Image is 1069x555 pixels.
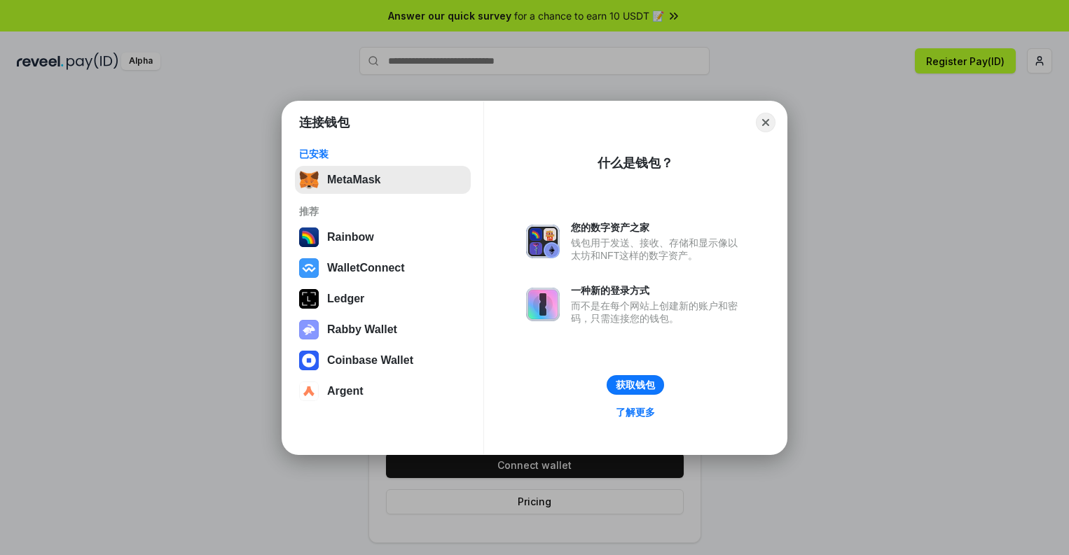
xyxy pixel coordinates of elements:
div: 什么是钱包？ [598,155,673,171]
button: MetaMask [295,166,471,194]
img: svg+xml,%3Csvg%20xmlns%3D%22http%3A%2F%2Fwww.w3.org%2F2000%2Fsvg%22%20fill%3D%22none%22%20viewBox... [299,320,319,339]
img: svg+xml,%3Csvg%20width%3D%2228%22%20height%3D%2228%22%20viewBox%3D%220%200%2028%2028%22%20fill%3D... [299,351,319,370]
button: Argent [295,377,471,405]
div: MetaMask [327,174,380,186]
img: svg+xml,%3Csvg%20xmlns%3D%22http%3A%2F%2Fwww.w3.org%2F2000%2Fsvg%22%20width%3D%2228%22%20height%3... [299,289,319,309]
button: Rabby Wallet [295,316,471,344]
div: Rainbow [327,231,374,244]
div: Ledger [327,293,364,305]
img: svg+xml,%3Csvg%20width%3D%2228%22%20height%3D%2228%22%20viewBox%3D%220%200%2028%2028%22%20fill%3D... [299,258,319,278]
h1: 连接钱包 [299,114,350,131]
div: 而不是在每个网站上创建新的账户和密码，只需连接您的钱包。 [571,300,745,325]
div: 一种新的登录方式 [571,284,745,297]
div: 了解更多 [616,406,655,419]
div: Rabby Wallet [327,323,397,336]
img: svg+xml,%3Csvg%20width%3D%2228%22%20height%3D%2228%22%20viewBox%3D%220%200%2028%2028%22%20fill%3D... [299,381,319,401]
img: svg+xml,%3Csvg%20xmlns%3D%22http%3A%2F%2Fwww.w3.org%2F2000%2Fsvg%22%20fill%3D%22none%22%20viewBox... [526,288,560,321]
div: 钱包用于发送、接收、存储和显示像以太坊和NFT这样的数字资产。 [571,237,745,262]
button: Close [756,113,775,132]
button: Ledger [295,285,471,313]
button: Rainbow [295,223,471,251]
div: Argent [327,385,364,398]
img: svg+xml,%3Csvg%20width%3D%22120%22%20height%3D%22120%22%20viewBox%3D%220%200%20120%20120%22%20fil... [299,227,319,247]
a: 了解更多 [607,403,663,421]
div: 您的数字资产之家 [571,221,745,234]
button: 获取钱包 [607,375,664,395]
button: WalletConnect [295,254,471,282]
div: WalletConnect [327,262,405,274]
div: 已安装 [299,148,467,160]
img: svg+xml,%3Csvg%20xmlns%3D%22http%3A%2F%2Fwww.w3.org%2F2000%2Fsvg%22%20fill%3D%22none%22%20viewBox... [526,225,560,258]
div: Coinbase Wallet [327,354,413,367]
div: 获取钱包 [616,379,655,391]
button: Coinbase Wallet [295,346,471,374]
div: 推荐 [299,205,467,218]
img: svg+xml,%3Csvg%20fill%3D%22none%22%20height%3D%2233%22%20viewBox%3D%220%200%2035%2033%22%20width%... [299,170,319,190]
